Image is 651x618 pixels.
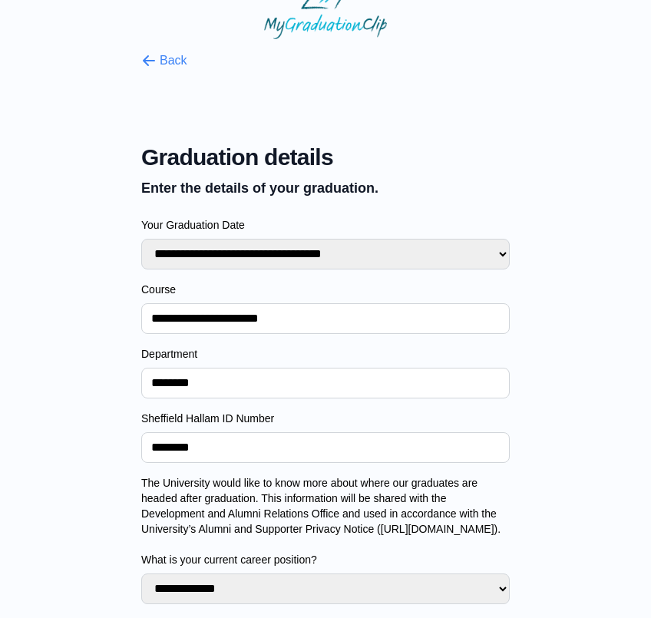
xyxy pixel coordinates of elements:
p: Enter the details of your graduation. [141,177,510,199]
span: Graduation details [141,144,510,171]
label: Your Graduation Date [141,217,510,233]
label: Course [141,282,510,297]
button: Back [141,51,187,70]
label: The University would like to know more about where our graduates are headed after graduation. Thi... [141,475,510,567]
label: Sheffield Hallam ID Number [141,411,510,426]
label: Department [141,346,510,362]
